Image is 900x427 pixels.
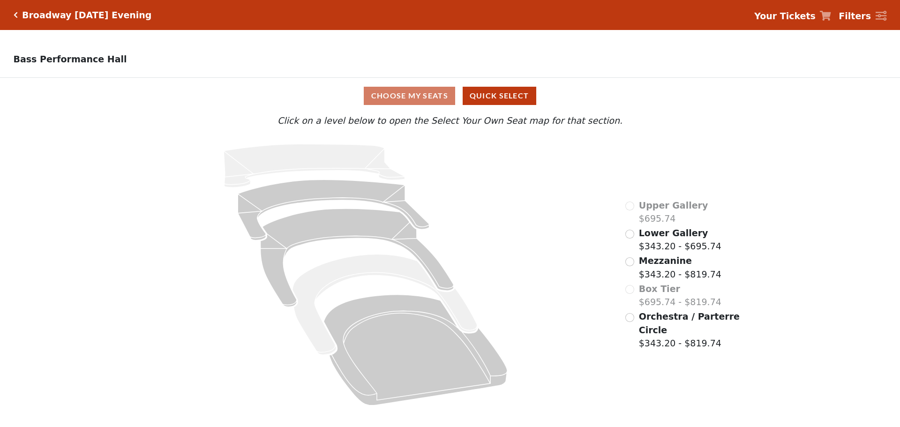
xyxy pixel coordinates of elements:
[639,282,721,309] label: $695.74 - $819.74
[463,87,536,105] button: Quick Select
[324,295,508,405] path: Orchestra / Parterre Circle - Seats Available: 1
[639,228,708,238] span: Lower Gallery
[839,11,871,21] strong: Filters
[639,310,741,350] label: $343.20 - $819.74
[224,144,405,187] path: Upper Gallery - Seats Available: 0
[238,180,430,240] path: Lower Gallery - Seats Available: 34
[22,10,151,21] h5: Broadway [DATE] Evening
[639,284,680,294] span: Box Tier
[639,226,721,253] label: $343.20 - $695.74
[639,311,740,335] span: Orchestra / Parterre Circle
[754,9,831,23] a: Your Tickets
[839,9,886,23] a: Filters
[639,255,692,266] span: Mezzanine
[639,254,721,281] label: $343.20 - $819.74
[754,11,816,21] strong: Your Tickets
[119,114,781,127] p: Click on a level below to open the Select Your Own Seat map for that section.
[14,12,18,18] a: Click here to go back to filters
[639,200,708,210] span: Upper Gallery
[639,199,708,225] label: $695.74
